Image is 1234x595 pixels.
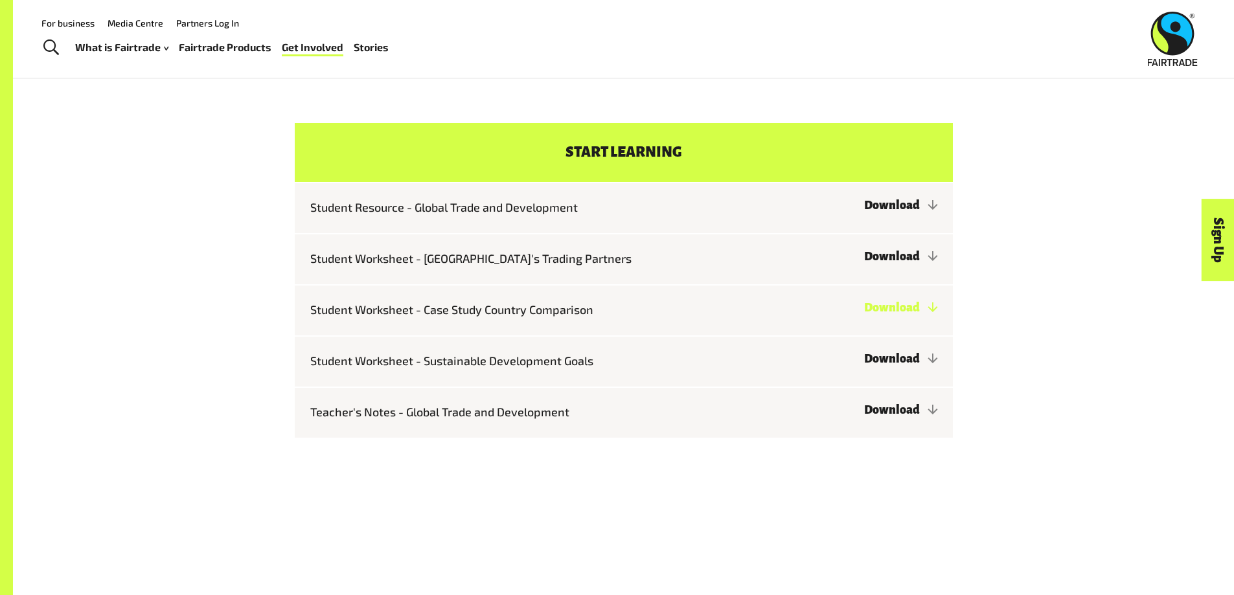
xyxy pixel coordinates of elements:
[864,199,937,212] a: Download
[41,17,95,28] a: For business
[864,301,937,314] a: Download
[1148,12,1198,66] img: Fairtrade Australia New Zealand logo
[108,17,163,28] a: Media Centre
[176,17,239,28] a: Partners Log In
[354,38,389,57] a: Stories
[864,250,937,263] a: Download
[295,123,953,182] h4: Start learning
[864,352,937,365] a: Download
[282,38,343,57] a: Get Involved
[179,38,271,57] a: Fairtrade Products
[35,32,67,64] a: Toggle Search
[75,38,168,57] a: What is Fairtrade
[864,403,937,416] a: Download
